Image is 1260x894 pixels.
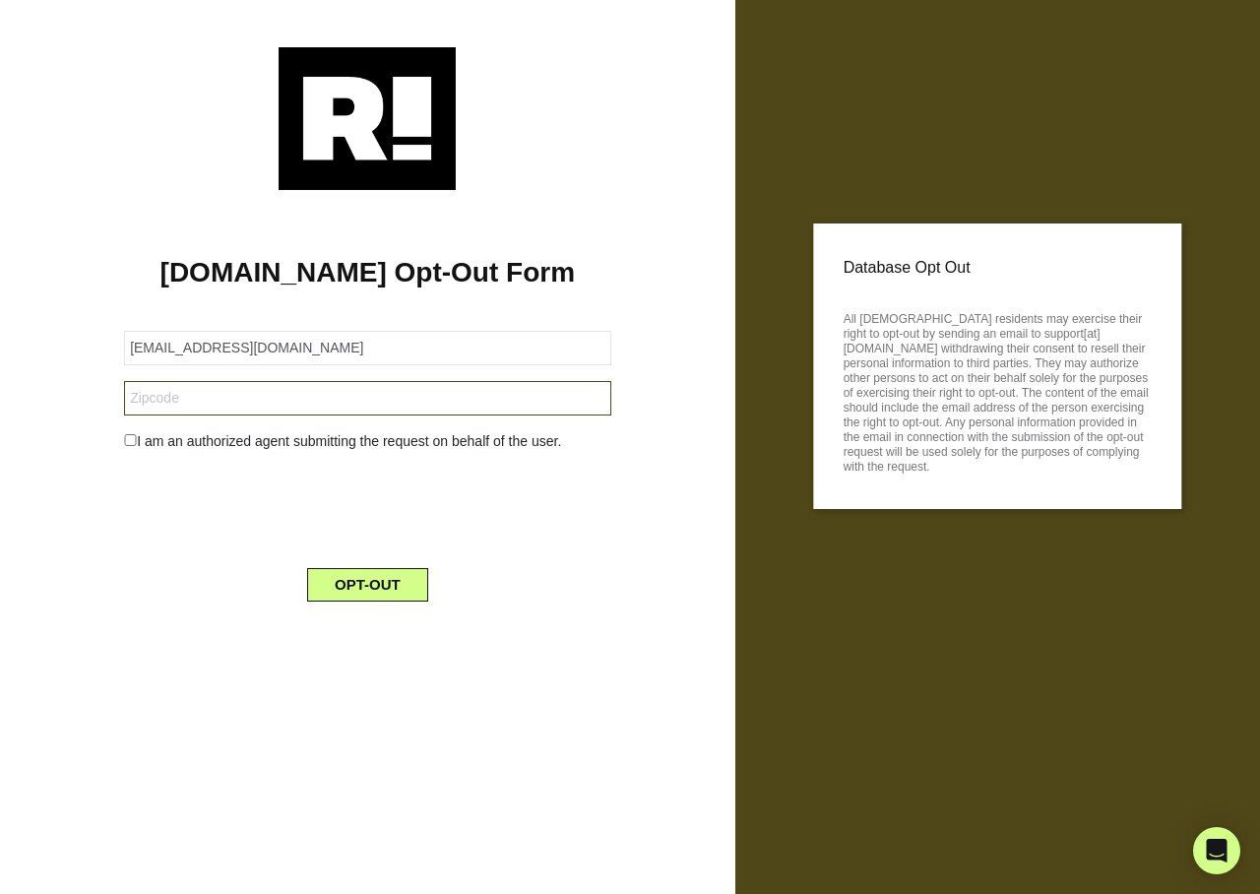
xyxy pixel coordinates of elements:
[279,47,456,190] img: Retention.com
[30,256,706,289] h1: [DOMAIN_NAME] Opt-Out Form
[124,331,610,365] input: Email Address
[1193,827,1240,874] div: Open Intercom Messenger
[307,568,428,602] button: OPT-OUT
[124,381,610,415] input: Zipcode
[844,306,1152,475] p: All [DEMOGRAPHIC_DATA] residents may exercise their right to opt-out by sending an email to suppo...
[844,253,1152,283] p: Database Opt Out
[109,431,625,452] div: I am an authorized agent submitting the request on behalf of the user.
[218,468,517,544] iframe: reCAPTCHA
